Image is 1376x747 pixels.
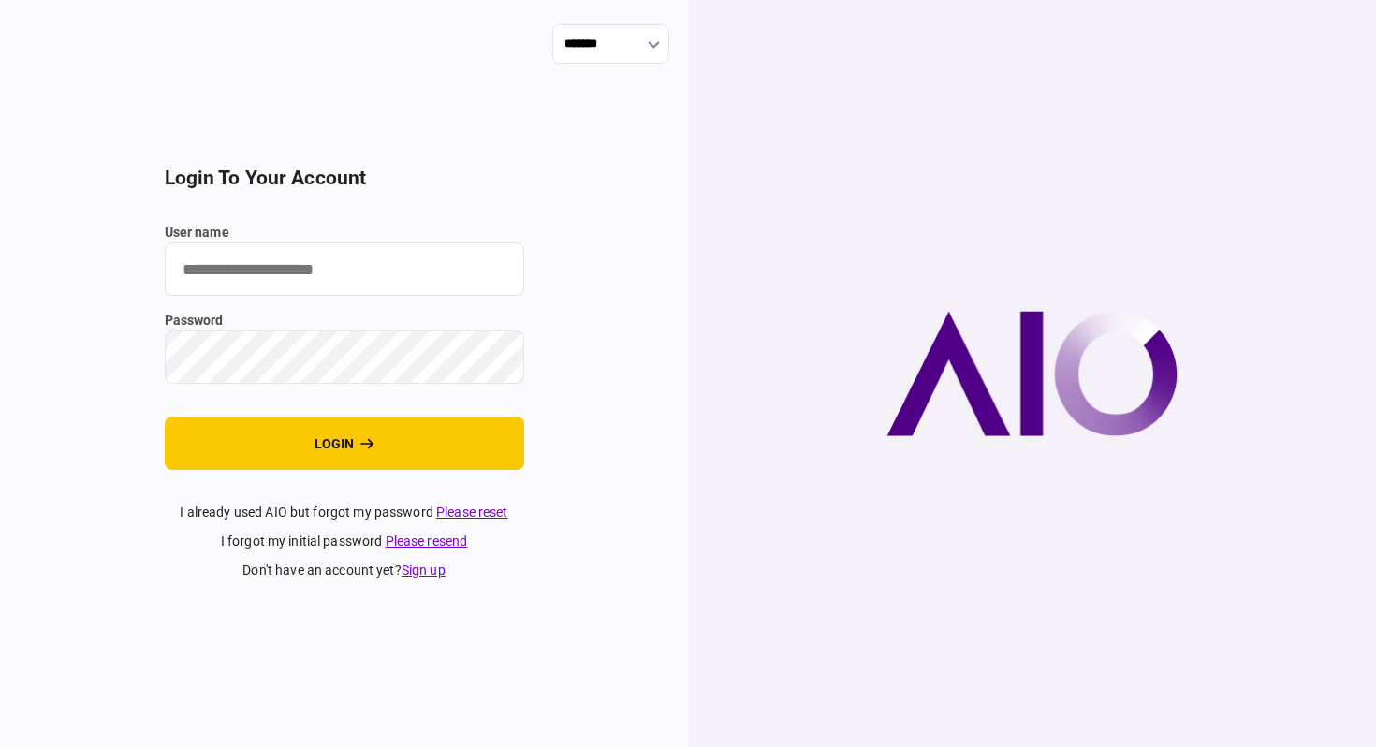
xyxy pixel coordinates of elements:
[165,167,524,190] h2: login to your account
[165,532,524,551] div: I forgot my initial password
[165,311,524,330] label: password
[165,503,524,522] div: I already used AIO but forgot my password
[886,311,1178,436] img: AIO company logo
[165,561,524,580] div: don't have an account yet ?
[165,417,524,470] button: login
[165,330,524,384] input: password
[386,534,468,549] a: Please resend
[165,223,524,242] label: user name
[165,242,524,296] input: user name
[402,563,446,578] a: Sign up
[552,24,669,64] input: show language options
[436,505,508,520] a: Please reset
